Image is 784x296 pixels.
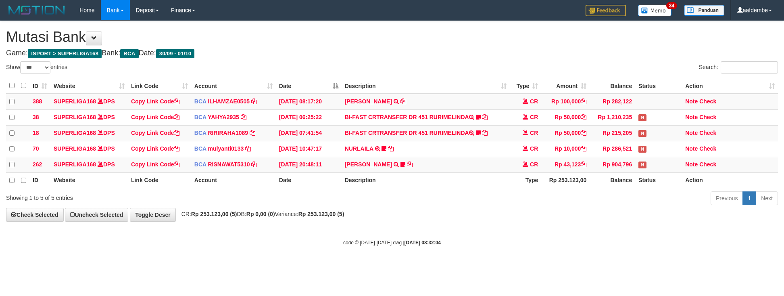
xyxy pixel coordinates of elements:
[208,114,239,120] a: YAHYA2935
[50,109,128,125] td: DPS
[276,157,342,172] td: [DATE] 20:48:11
[530,145,538,152] span: CR
[638,130,646,137] span: Has Note
[33,130,39,136] span: 18
[482,114,488,120] a: Copy BI-FAST CRTRANSFER DR 451 RURIMELINDA to clipboard
[541,78,590,94] th: Amount: activate to sort column ascending
[194,145,206,152] span: BCA
[33,145,39,152] span: 70
[407,161,413,168] a: Copy YOSI EFENDI to clipboard
[342,78,510,94] th: Description: activate to sort column ascending
[54,145,96,152] a: SUPERLIGA168
[685,114,698,120] a: Note
[590,141,635,157] td: Rp 286,521
[194,161,206,168] span: BCA
[131,145,180,152] a: Copy Link Code
[246,211,275,217] strong: Rp 0,00 (0)
[130,208,176,222] a: Toggle Descr
[685,130,698,136] a: Note
[635,172,682,188] th: Status
[245,145,251,152] a: Copy mulyanti0133 to clipboard
[54,114,96,120] a: SUPERLIGA168
[50,157,128,172] td: DPS
[276,94,342,110] td: [DATE] 08:17:20
[590,78,635,94] th: Balance
[541,109,590,125] td: Rp 50,000
[638,5,672,16] img: Button%20Memo.svg
[208,98,250,105] a: ILHAMZAE0505
[530,98,538,105] span: CR
[590,109,635,125] td: Rp 1,210,235
[590,94,635,110] td: Rp 282,122
[128,78,191,94] th: Link Code: activate to sort column ascending
[131,130,180,136] a: Copy Link Code
[590,172,635,188] th: Balance
[120,49,138,58] span: BCA
[33,161,42,168] span: 262
[54,98,96,105] a: SUPERLIGA168
[388,145,394,152] a: Copy NURLAILA to clipboard
[721,61,778,73] input: Search:
[208,145,244,152] a: mulyanti0133
[33,114,39,120] span: 38
[241,114,246,120] a: Copy YAHYA2935 to clipboard
[131,98,180,105] a: Copy Link Code
[50,94,128,110] td: DPS
[6,191,321,202] div: Showing 1 to 5 of 5 entries
[6,61,67,73] label: Show entries
[276,78,342,94] th: Date: activate to sort column descending
[581,130,586,136] a: Copy Rp 50,000 to clipboard
[345,145,373,152] a: NURLAILA
[541,172,590,188] th: Rp 253.123,00
[54,130,96,136] a: SUPERLIGA168
[682,78,778,94] th: Action: activate to sort column ascending
[6,4,67,16] img: MOTION_logo.png
[510,172,541,188] th: Type
[54,161,96,168] a: SUPERLIGA168
[29,172,50,188] th: ID
[276,172,342,188] th: Date
[586,5,626,16] img: Feedback.jpg
[251,98,257,105] a: Copy ILHAMZAE0505 to clipboard
[699,61,778,73] label: Search:
[191,172,276,188] th: Account
[541,125,590,141] td: Rp 50,000
[50,78,128,94] th: Website: activate to sort column ascending
[29,78,50,94] th: ID: activate to sort column ascending
[541,94,590,110] td: Rp 100,000
[581,161,586,168] a: Copy Rp 43,123 to clipboard
[685,145,698,152] a: Note
[742,191,756,205] a: 1
[28,49,102,58] span: ISPORT > SUPERLIGA168
[699,114,716,120] a: Check
[250,130,255,136] a: Copy RIRIRAHA1089 to clipboard
[298,211,344,217] strong: Rp 253.123,00 (5)
[699,98,716,105] a: Check
[131,161,180,168] a: Copy Link Code
[20,61,50,73] select: Showentries
[191,211,237,217] strong: Rp 253.123,00 (5)
[666,2,677,9] span: 34
[581,145,586,152] a: Copy Rp 10,000 to clipboard
[699,145,716,152] a: Check
[635,78,682,94] th: Status
[177,211,344,217] span: CR: DB: Variance:
[208,161,250,168] a: RISNAWAT5310
[581,114,586,120] a: Copy Rp 50,000 to clipboard
[685,161,698,168] a: Note
[345,98,392,105] a: [PERSON_NAME]
[50,172,128,188] th: Website
[276,141,342,157] td: [DATE] 10:47:17
[638,162,646,168] span: Has Note
[581,98,586,105] a: Copy Rp 100,000 to clipboard
[342,172,510,188] th: Description
[638,146,646,153] span: Has Note
[405,240,441,246] strong: [DATE] 08:32:04
[131,114,180,120] a: Copy Link Code
[6,208,64,222] a: Check Selected
[343,240,441,246] small: code © [DATE]-[DATE] dwg |
[6,29,778,45] h1: Mutasi Bank
[128,172,191,188] th: Link Code
[65,208,128,222] a: Uncheck Selected
[756,191,778,205] a: Next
